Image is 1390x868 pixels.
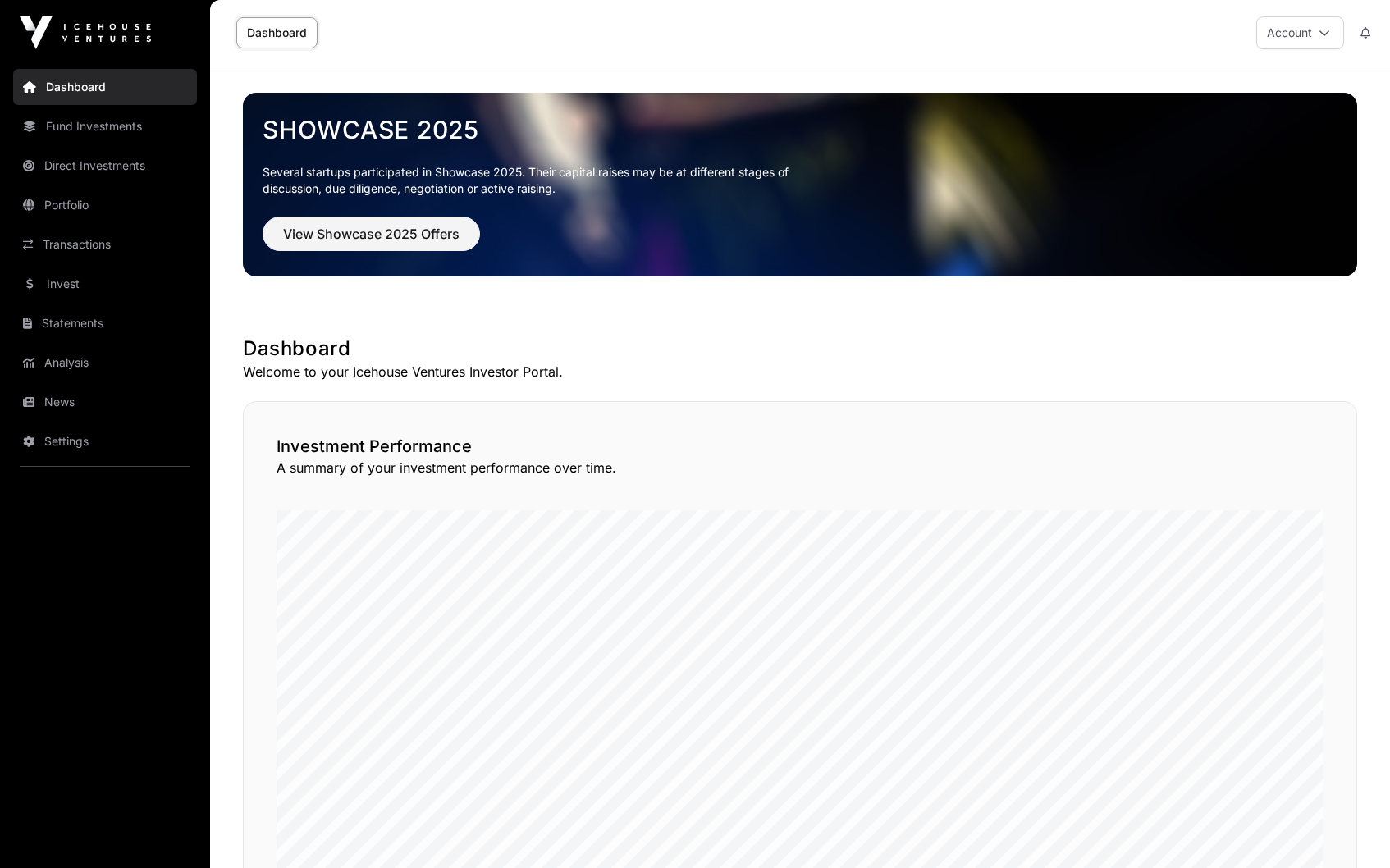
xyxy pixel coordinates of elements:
a: View Showcase 2025 Offers [263,233,480,249]
a: Fund Investments [13,108,197,144]
p: Several startups participated in Showcase 2025. Their capital raises may be at different stages o... [263,164,814,197]
button: Account [1256,16,1344,49]
a: Invest [13,266,197,302]
a: Statements [13,305,197,341]
a: Direct Investments [13,148,197,184]
h1: Dashboard [243,336,1357,362]
a: Transactions [13,226,197,263]
span: View Showcase 2025 Offers [283,224,460,244]
button: View Showcase 2025 Offers [263,217,480,251]
a: Analysis [13,345,197,381]
a: Portfolio [13,187,197,223]
a: Dashboard [13,69,197,105]
h2: Investment Performance [277,435,1324,458]
a: Settings [13,423,197,459]
a: Showcase 2025 [263,115,1337,144]
a: Dashboard [236,17,318,48]
p: Welcome to your Icehouse Ventures Investor Portal. [243,362,1357,381]
img: Showcase 2025 [243,93,1357,276]
img: Icehouse Ventures Logo [20,16,151,49]
iframe: Chat Widget [1308,789,1390,868]
p: A summary of your investment performance over time. [277,458,1324,477]
a: News [13,384,197,420]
